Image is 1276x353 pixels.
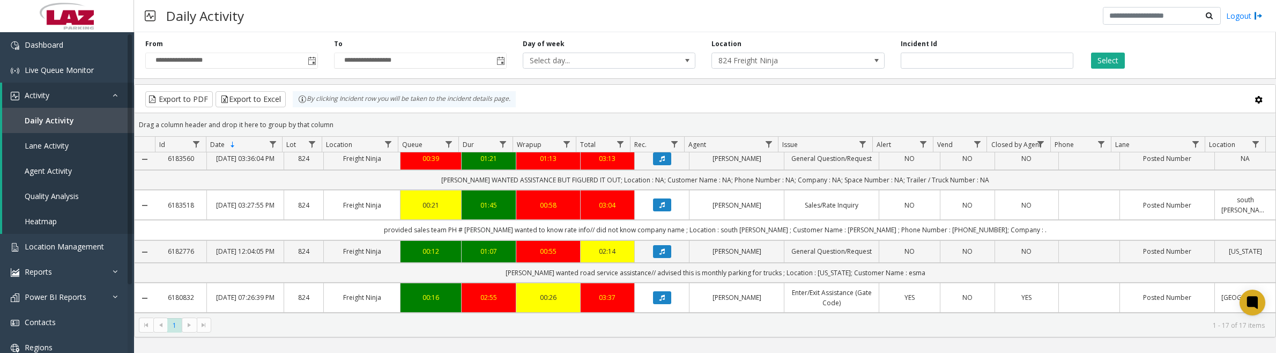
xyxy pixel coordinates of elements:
[1126,292,1208,303] a: Posted Number
[2,133,134,158] a: Lane Activity
[135,248,155,256] a: Collapse Details
[135,115,1275,134] div: Drag a column header and drop it here to group by that column
[11,268,19,277] img: 'icon'
[2,108,134,133] a: Daily Activity
[25,141,69,151] span: Lane Activity
[11,92,19,100] img: 'icon'
[947,200,988,210] a: NO
[407,246,455,256] a: 00:12
[216,91,286,107] button: Export to Excel
[696,292,777,303] a: [PERSON_NAME]
[334,39,343,49] label: To
[25,166,72,176] span: Agent Activity
[291,246,317,256] a: 824
[2,183,134,209] a: Quality Analysis
[468,246,509,256] div: 01:07
[468,292,509,303] div: 02:55
[856,137,870,151] a: Issue Filter Menu
[696,153,777,164] a: [PERSON_NAME]
[1021,154,1032,163] span: NO
[1126,246,1208,256] a: Posted Number
[25,342,53,352] span: Regions
[167,318,182,333] span: Page 1
[696,246,777,256] a: [PERSON_NAME]
[330,246,394,256] a: Freight Ninja
[11,243,19,252] img: 'icon'
[25,115,74,126] span: Daily Activity
[1021,201,1032,210] span: NO
[407,292,455,303] div: 00:16
[210,140,225,149] span: Date
[901,39,937,49] label: Incident Id
[135,155,155,164] a: Collapse Details
[523,246,574,256] a: 00:55
[962,201,973,210] span: NO
[291,292,317,303] a: 824
[791,246,872,256] a: General Question/Request
[791,153,872,164] a: General Question/Request
[407,200,455,210] a: 00:21
[298,95,307,104] img: infoIcon.svg
[2,83,134,108] a: Activity
[1126,153,1208,164] a: Posted Number
[1094,137,1108,151] a: Phone Filter Menu
[381,137,396,151] a: Location Filter Menu
[1126,200,1208,210] a: Posted Number
[587,200,628,210] div: 03:04
[330,292,394,303] a: Freight Ninja
[442,137,456,151] a: Queue Filter Menu
[1209,140,1235,149] span: Location
[712,53,849,68] span: 824 Freight Ninja
[286,140,296,149] span: Lot
[291,153,317,164] a: 824
[25,65,94,75] span: Live Queue Monitor
[330,200,394,210] a: Freight Ninja
[265,137,280,151] a: Date Filter Menu
[587,246,628,256] a: 02:14
[791,200,872,210] a: Sales/Rate Inquiry
[1221,153,1269,164] a: NA
[407,153,455,164] a: 00:39
[634,140,647,149] span: Rec.
[937,140,953,149] span: Vend
[135,201,155,210] a: Collapse Details
[463,140,474,149] span: Dur
[1021,247,1032,256] span: NO
[1055,140,1074,149] span: Phone
[523,153,574,164] div: 01:13
[305,137,320,151] a: Lot Filter Menu
[135,294,155,303] a: Collapse Details
[970,137,984,151] a: Vend Filter Menu
[291,200,317,210] a: 824
[402,140,422,149] span: Queue
[155,220,1275,240] td: provided sales team PH # [PERSON_NAME] wanted to know rate info// did not know company name ; Loc...
[1226,10,1263,21] a: Logout
[213,246,277,256] a: [DATE] 12:04:05 PM
[25,216,57,226] span: Heatmap
[523,53,661,68] span: Select day...
[161,200,200,210] a: 6183518
[886,292,933,303] a: YES
[688,140,706,149] span: Agent
[494,53,506,68] span: Toggle popup
[213,200,277,210] a: [DATE] 03:27:55 PM
[1001,246,1052,256] a: NO
[145,91,213,107] button: Export to PDF
[1001,200,1052,210] a: NO
[613,137,628,151] a: Total Filter Menu
[11,293,19,302] img: 'icon'
[523,292,574,303] div: 00:26
[468,153,509,164] div: 01:21
[306,53,317,68] span: Toggle popup
[991,140,1041,149] span: Closed by Agent
[916,137,930,151] a: Alert Filter Menu
[886,153,933,164] a: NO
[213,153,277,164] a: [DATE] 03:36:04 PM
[523,39,565,49] label: Day of week
[161,153,200,164] a: 6183560
[587,292,628,303] a: 03:37
[587,153,628,164] a: 03:13
[11,344,19,352] img: 'icon'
